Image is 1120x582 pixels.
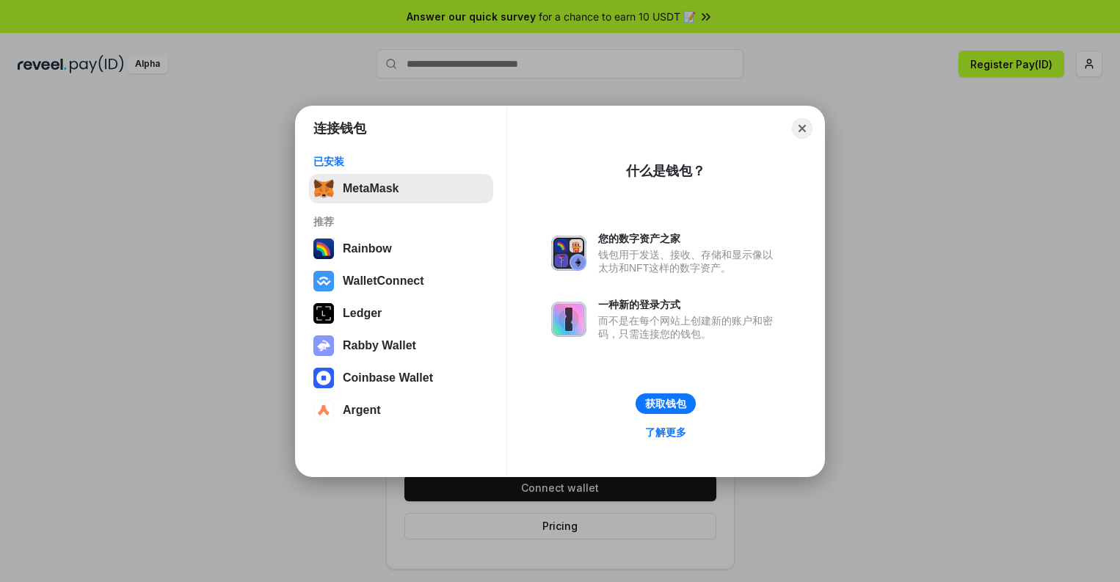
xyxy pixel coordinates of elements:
img: svg+xml,%3Csvg%20width%3D%2228%22%20height%3D%2228%22%20viewBox%3D%220%200%2028%2028%22%20fill%3D... [313,368,334,388]
div: WalletConnect [343,274,424,288]
h1: 连接钱包 [313,120,366,137]
button: Coinbase Wallet [309,363,493,393]
img: svg+xml,%3Csvg%20width%3D%2228%22%20height%3D%2228%22%20viewBox%3D%220%200%2028%2028%22%20fill%3D... [313,400,334,421]
img: svg+xml,%3Csvg%20xmlns%3D%22http%3A%2F%2Fwww.w3.org%2F2000%2Fsvg%22%20fill%3D%22none%22%20viewBox... [313,335,334,356]
button: Argent [309,396,493,425]
img: svg+xml,%3Csvg%20xmlns%3D%22http%3A%2F%2Fwww.w3.org%2F2000%2Fsvg%22%20fill%3D%22none%22%20viewBox... [551,302,586,337]
div: 而不是在每个网站上创建新的账户和密码，只需连接您的钱包。 [598,314,780,341]
a: 了解更多 [636,423,695,442]
div: 了解更多 [645,426,686,439]
button: MetaMask [309,174,493,203]
button: Rabby Wallet [309,331,493,360]
button: Ledger [309,299,493,328]
div: 钱包用于发送、接收、存储和显示像以太坊和NFT这样的数字资产。 [598,248,780,274]
button: WalletConnect [309,266,493,296]
div: Rainbow [343,242,392,255]
div: Argent [343,404,381,417]
div: 推荐 [313,215,489,228]
div: 获取钱包 [645,397,686,410]
div: MetaMask [343,182,399,195]
img: svg+xml,%3Csvg%20xmlns%3D%22http%3A%2F%2Fwww.w3.org%2F2000%2Fsvg%22%20width%3D%2228%22%20height%3... [313,303,334,324]
div: 您的数字资产之家 [598,232,780,245]
img: svg+xml,%3Csvg%20fill%3D%22none%22%20height%3D%2233%22%20viewBox%3D%220%200%2035%2033%22%20width%... [313,178,334,199]
img: svg+xml,%3Csvg%20width%3D%22120%22%20height%3D%22120%22%20viewBox%3D%220%200%20120%20120%22%20fil... [313,239,334,259]
img: svg+xml,%3Csvg%20width%3D%2228%22%20height%3D%2228%22%20viewBox%3D%220%200%2028%2028%22%20fill%3D... [313,271,334,291]
div: Rabby Wallet [343,339,416,352]
div: Coinbase Wallet [343,371,433,385]
button: 获取钱包 [636,393,696,414]
div: Ledger [343,307,382,320]
div: 一种新的登录方式 [598,298,780,311]
button: Close [792,118,812,139]
button: Rainbow [309,234,493,263]
div: 已安装 [313,155,489,168]
div: 什么是钱包？ [626,162,705,180]
img: svg+xml,%3Csvg%20xmlns%3D%22http%3A%2F%2Fwww.w3.org%2F2000%2Fsvg%22%20fill%3D%22none%22%20viewBox... [551,236,586,271]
